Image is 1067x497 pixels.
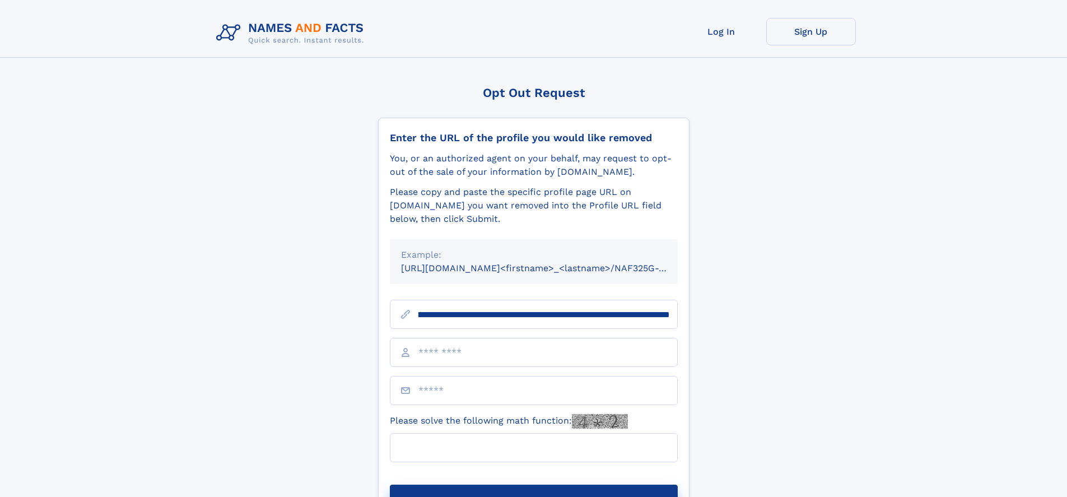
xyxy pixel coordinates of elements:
[378,86,689,100] div: Opt Out Request
[390,185,678,226] div: Please copy and paste the specific profile page URL on [DOMAIN_NAME] you want removed into the Pr...
[677,18,766,45] a: Log In
[390,152,678,179] div: You, or an authorized agent on your behalf, may request to opt-out of the sale of your informatio...
[401,248,667,262] div: Example:
[390,132,678,144] div: Enter the URL of the profile you would like removed
[401,263,699,273] small: [URL][DOMAIN_NAME]<firstname>_<lastname>/NAF325G-xxxxxxxx
[766,18,856,45] a: Sign Up
[390,414,628,429] label: Please solve the following math function:
[212,18,373,48] img: Logo Names and Facts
